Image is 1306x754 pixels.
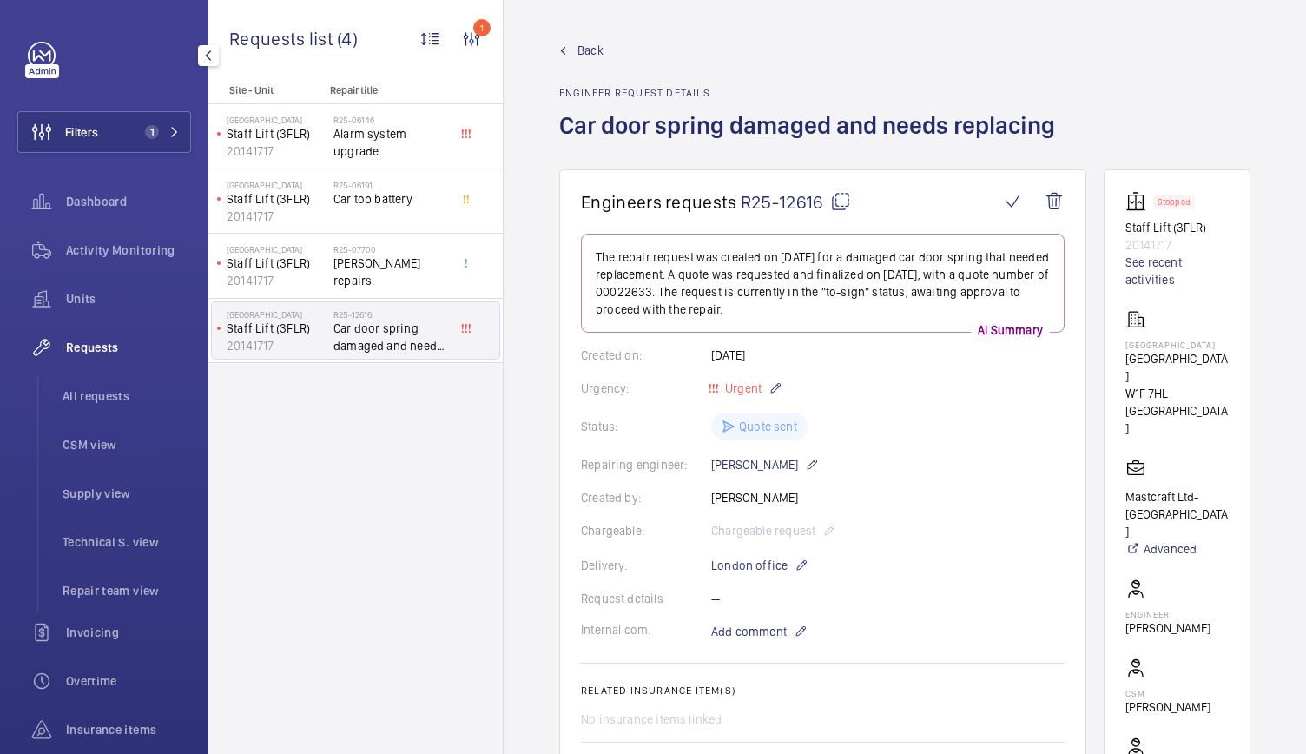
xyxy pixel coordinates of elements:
[63,387,191,405] span: All requests
[1125,350,1229,385] p: [GEOGRAPHIC_DATA]
[63,582,191,599] span: Repair team view
[971,321,1050,339] p: AI Summary
[66,241,191,259] span: Activity Monitoring
[227,272,326,289] p: 20141717
[65,123,98,141] span: Filters
[333,115,448,125] h2: R25-06146
[333,255,448,289] span: [PERSON_NAME] repairs.
[227,180,326,190] p: [GEOGRAPHIC_DATA]
[333,190,448,208] span: Car top battery
[1125,236,1229,254] p: 20141717
[333,125,448,160] span: Alarm system upgrade
[1125,688,1210,698] p: CSM
[66,672,191,690] span: Overtime
[66,193,191,210] span: Dashboard
[1158,199,1191,205] p: Stopped
[333,309,448,320] h2: R25-12616
[333,244,448,255] h2: R25-07700
[711,623,787,640] span: Add comment
[559,109,1065,169] h1: Car door spring damaged and needs replacing
[66,339,191,356] span: Requests
[145,125,159,139] span: 1
[741,191,851,213] span: R25-12616
[229,28,337,50] span: Requests list
[227,320,326,337] p: Staff Lift (3FLR)
[330,84,445,96] p: Repair title
[208,84,323,96] p: Site - Unit
[1125,488,1229,540] p: Mastcraft Ltd- [GEOGRAPHIC_DATA]
[227,125,326,142] p: Staff Lift (3FLR)
[227,244,326,255] p: [GEOGRAPHIC_DATA]
[63,485,191,502] span: Supply view
[227,309,326,320] p: [GEOGRAPHIC_DATA]
[1125,385,1229,437] p: W1F 7HL [GEOGRAPHIC_DATA]
[63,436,191,453] span: CSM view
[227,208,326,225] p: 20141717
[227,190,326,208] p: Staff Lift (3FLR)
[711,555,808,576] p: London office
[63,533,191,551] span: Technical S. view
[1125,340,1229,350] p: [GEOGRAPHIC_DATA]
[1125,609,1210,619] p: Engineer
[722,381,762,395] span: Urgent
[581,191,737,213] span: Engineers requests
[333,320,448,354] span: Car door spring damaged and needs replacing
[1125,219,1229,236] p: Staff Lift (3FLR)
[227,255,326,272] p: Staff Lift (3FLR)
[66,721,191,738] span: Insurance items
[1125,254,1229,288] a: See recent activities
[333,180,448,190] h2: R25-06191
[581,685,1065,697] h2: Related insurance item(s)
[559,87,1065,99] h2: Engineer request details
[711,454,819,475] p: [PERSON_NAME]
[577,42,604,59] span: Back
[17,111,191,153] button: Filters1
[596,248,1050,318] p: The repair request was created on [DATE] for a damaged car door spring that needed replacement. A...
[1125,698,1210,716] p: [PERSON_NAME]
[1125,619,1210,637] p: [PERSON_NAME]
[66,290,191,308] span: Units
[66,624,191,641] span: Invoicing
[227,337,326,354] p: 20141717
[227,142,326,160] p: 20141717
[1125,540,1229,558] a: Advanced
[227,115,326,125] p: [GEOGRAPHIC_DATA]
[1125,191,1153,212] img: elevator.svg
